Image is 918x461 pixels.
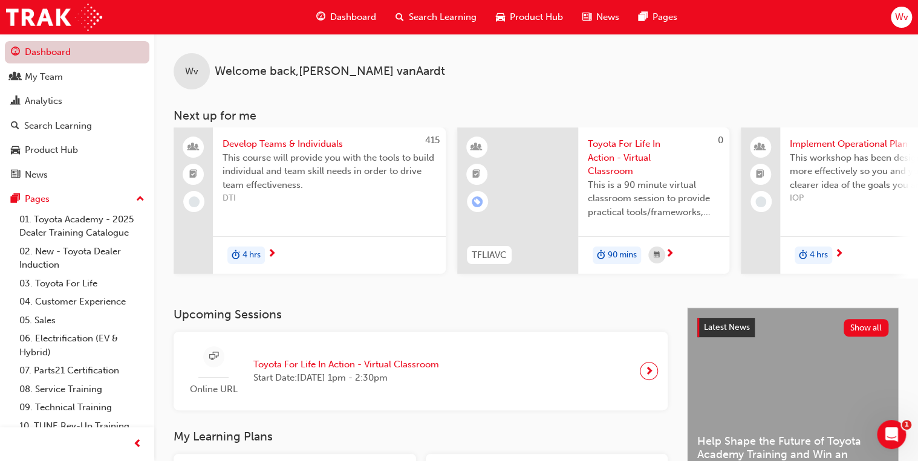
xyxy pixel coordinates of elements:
[15,311,149,330] a: 05. Sales
[425,135,440,146] span: 415
[597,248,605,263] span: duration-icon
[307,5,386,30] a: guage-iconDashboard
[25,192,50,206] div: Pages
[409,10,477,24] span: Search Learning
[11,194,20,205] span: pages-icon
[756,140,764,155] span: people-icon
[133,437,142,452] span: prev-icon
[11,72,20,83] span: people-icon
[15,274,149,293] a: 03. Toyota For Life
[11,145,20,156] span: car-icon
[5,115,149,137] a: Search Learning
[183,382,244,396] span: Online URL
[11,96,20,107] span: chart-icon
[810,248,828,262] span: 4 hrs
[15,380,149,399] a: 08. Service Training
[215,65,445,79] span: Welcome back , [PERSON_NAME] vanAardt
[457,127,729,274] a: 0TFLIAVCToyota For Life In Action - Virtual ClassroomThis is a 90 minute virtual classroom sessio...
[330,10,376,24] span: Dashboard
[639,10,648,25] span: pages-icon
[844,319,889,337] button: Show all
[5,164,149,186] a: News
[154,109,918,123] h3: Next up for me
[5,41,149,63] a: Dashboard
[267,249,276,260] span: next-icon
[386,5,486,30] a: search-iconSearch Learning
[174,127,446,274] a: 415Develop Teams & IndividualsThis course will provide you with the tools to build individual and...
[891,7,912,28] button: Wv
[654,248,660,263] span: calendar-icon
[5,66,149,88] a: My Team
[629,5,687,30] a: pages-iconPages
[24,119,92,133] div: Search Learning
[189,167,198,182] span: booktick-icon
[223,151,436,192] span: This course will provide you with the tools to build individual and team skill needs in order to ...
[189,196,200,207] span: learningRecordVerb_NONE-icon
[183,341,658,401] a: Online URLToyota For Life In Action - Virtual ClassroomStart Date:[DATE] 1pm - 2:30pm
[5,39,149,188] button: DashboardMy TeamAnalyticsSearch LearningProduct HubNews
[11,47,20,58] span: guage-icon
[243,248,261,262] span: 4 hrs
[232,248,240,263] span: duration-icon
[582,10,591,25] span: news-icon
[396,10,404,25] span: search-icon
[755,196,766,207] span: learningRecordVerb_NONE-icon
[496,10,505,25] span: car-icon
[174,308,668,321] h3: Upcoming Sessions
[185,65,198,79] span: Wv
[15,398,149,417] a: 09. Technical Training
[5,188,149,210] button: Pages
[25,70,63,84] div: My Team
[5,139,149,161] a: Product Hub
[894,10,908,24] span: Wv
[25,94,62,108] div: Analytics
[15,417,149,436] a: 10. TUNE Rev-Up Training
[608,248,637,262] span: 90 mins
[596,10,619,24] span: News
[15,242,149,274] a: 02. New - Toyota Dealer Induction
[718,135,723,146] span: 0
[253,358,439,372] span: Toyota For Life In Action - Virtual Classroom
[573,5,629,30] a: news-iconNews
[11,170,20,181] span: news-icon
[223,137,436,151] span: Develop Teams & Individuals
[510,10,563,24] span: Product Hub
[15,329,149,361] a: 06. Electrification (EV & Hybrid)
[15,210,149,242] a: 01. Toyota Academy - 2025 Dealer Training Catalogue
[25,143,78,157] div: Product Hub
[645,363,654,379] span: next-icon
[799,248,807,263] span: duration-icon
[174,430,668,443] h3: My Learning Plans
[486,5,573,30] a: car-iconProduct Hub
[704,322,750,332] span: Latest News
[472,196,483,207] span: learningRecordVerb_ENROLL-icon
[223,192,436,205] span: DTI
[835,249,844,260] span: next-icon
[25,168,48,182] div: News
[472,248,507,262] span: TFLIAVC
[665,249,674,260] span: next-icon
[588,137,720,178] span: Toyota For Life In Action - Virtual Classroom
[697,318,888,337] a: Latest NewsShow all
[253,371,439,385] span: Start Date: [DATE] 1pm - 2:30pm
[756,167,764,182] span: booktick-icon
[472,140,481,155] span: learningResourceType_INSTRUCTOR_LED-icon
[15,292,149,311] a: 04. Customer Experience
[588,178,720,219] span: This is a 90 minute virtual classroom session to provide practical tools/frameworks, behaviours a...
[6,4,102,31] img: Trak
[11,121,19,132] span: search-icon
[653,10,677,24] span: Pages
[902,420,911,430] span: 1
[877,420,906,449] iframe: Intercom live chat
[189,140,198,155] span: people-icon
[136,192,145,207] span: up-icon
[316,10,325,25] span: guage-icon
[209,349,218,364] span: sessionType_ONLINE_URL-icon
[5,90,149,112] a: Analytics
[15,361,149,380] a: 07. Parts21 Certification
[472,167,481,182] span: booktick-icon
